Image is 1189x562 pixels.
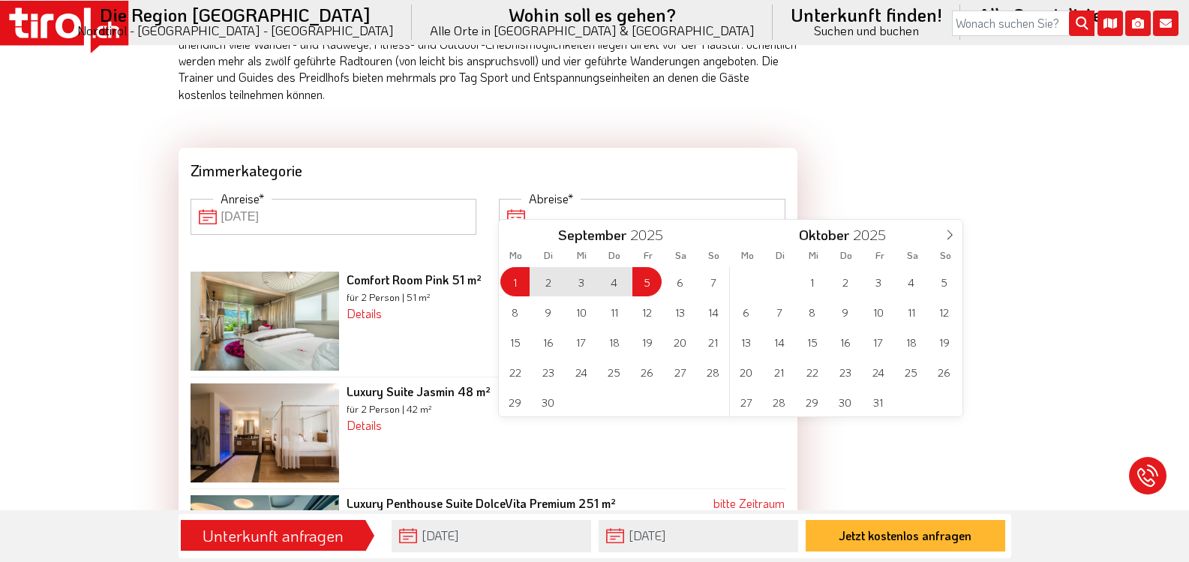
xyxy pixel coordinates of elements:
i: Fotogalerie [1125,11,1151,36]
span: September 24, 2025 [566,357,596,386]
span: Oktober 27, 2025 [731,387,761,416]
span: Fr [632,251,665,260]
span: Do [830,251,863,260]
span: September 10, 2025 [566,297,596,326]
span: Oktober 7, 2025 [764,297,794,326]
span: Oktober 11, 2025 [896,297,926,326]
span: September 27, 2025 [665,357,695,386]
span: September 23, 2025 [533,357,563,386]
b: Luxury Suite Jasmin 48 m² [347,383,491,399]
span: Oktober 10, 2025 [863,297,893,326]
span: September 15, 2025 [500,327,530,356]
a: Details [347,417,382,433]
input: Abreise [599,520,798,552]
span: Fr [863,251,896,260]
span: Oktober [799,228,849,242]
span: September 5, 2025 [632,267,662,296]
span: Mi [565,251,598,260]
span: Oktober 18, 2025 [896,327,926,356]
span: Oktober 25, 2025 [896,357,926,386]
span: Oktober 16, 2025 [830,327,860,356]
div: Unterkunft anfragen [185,523,361,548]
span: Oktober 17, 2025 [863,327,893,356]
i: Kontakt [1153,11,1178,36]
span: Di [764,251,797,260]
span: Oktober 22, 2025 [797,357,827,386]
span: So [929,251,962,260]
span: Oktober 13, 2025 [731,327,761,356]
span: September 19, 2025 [632,327,662,356]
span: September 28, 2025 [698,357,728,386]
span: Oktober 19, 2025 [929,327,959,356]
span: Oktober 26, 2025 [929,357,959,386]
span: September 9, 2025 [533,297,563,326]
i: Karte öffnen [1097,11,1123,36]
small: Suchen und buchen [791,24,942,37]
span: Oktober 21, 2025 [764,357,794,386]
button: Jetzt kostenlos anfragen [806,520,1005,551]
span: September 18, 2025 [599,327,629,356]
small: Alle Orte in [GEOGRAPHIC_DATA] & [GEOGRAPHIC_DATA] [430,24,755,37]
span: Oktober 15, 2025 [797,327,827,356]
p: Am Fuße des Naturpark [GEOGRAPHIC_DATA], der größte Naturpark [GEOGRAPHIC_DATA], bietet der Preid... [179,19,797,103]
span: September 11, 2025 [599,297,629,326]
span: September 12, 2025 [632,297,662,326]
input: Wonach suchen Sie? [952,11,1094,36]
span: September 8, 2025 [500,297,530,326]
span: Oktober 3, 2025 [863,267,893,296]
span: Oktober 5, 2025 [929,267,959,296]
span: September 4, 2025 [599,267,629,296]
span: September 6, 2025 [665,267,695,296]
div: Zimmerkategorie [179,148,797,187]
span: Sa [665,251,698,260]
span: Mi [797,251,830,260]
span: Do [598,251,631,260]
span: September 25, 2025 [599,357,629,386]
span: September [558,228,626,242]
span: Oktober 23, 2025 [830,357,860,386]
span: September 2, 2025 [533,267,563,296]
input: Year [626,225,676,244]
span: September 3, 2025 [566,267,596,296]
span: Oktober 4, 2025 [896,267,926,296]
span: September 7, 2025 [698,267,728,296]
input: Anreise [392,520,591,552]
img: render-images [191,272,339,371]
span: Di [532,251,565,260]
small: für 2 Person | 42 m² [347,403,432,415]
span: Oktober 30, 2025 [830,387,860,416]
span: September 26, 2025 [632,357,662,386]
span: Mo [731,251,764,260]
b: Comfort Room Pink 51 m² [347,272,482,287]
span: Oktober 12, 2025 [929,297,959,326]
span: Oktober 24, 2025 [863,357,893,386]
b: Luxury Penthouse Suite DolceVita Premium 251 m² [347,495,616,511]
a: Details [347,305,382,321]
span: Oktober 9, 2025 [830,297,860,326]
span: September 30, 2025 [533,387,563,416]
span: Oktober 14, 2025 [764,327,794,356]
input: Year [849,225,899,244]
span: Oktober 29, 2025 [797,387,827,416]
span: September 17, 2025 [566,327,596,356]
span: September 16, 2025 [533,327,563,356]
img: render-images [191,383,339,482]
span: Oktober 31, 2025 [863,387,893,416]
span: Oktober 6, 2025 [731,297,761,326]
span: September 13, 2025 [665,297,695,326]
span: Oktober 28, 2025 [764,387,794,416]
span: Oktober 8, 2025 [797,297,827,326]
span: Oktober 2, 2025 [830,267,860,296]
span: September 21, 2025 [698,327,728,356]
span: Sa [896,251,929,260]
span: September 14, 2025 [698,297,728,326]
span: Oktober 1, 2025 [797,267,827,296]
small: für 2 Person | 51 m² [347,291,431,303]
small: Nordtirol - [GEOGRAPHIC_DATA] - [GEOGRAPHIC_DATA] [77,24,394,37]
span: September 20, 2025 [665,327,695,356]
span: September 29, 2025 [500,387,530,416]
span: Mo [499,251,532,260]
span: September 22, 2025 [500,357,530,386]
span: Oktober 20, 2025 [731,357,761,386]
a: bitte Zeitraum wählen [713,495,785,527]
